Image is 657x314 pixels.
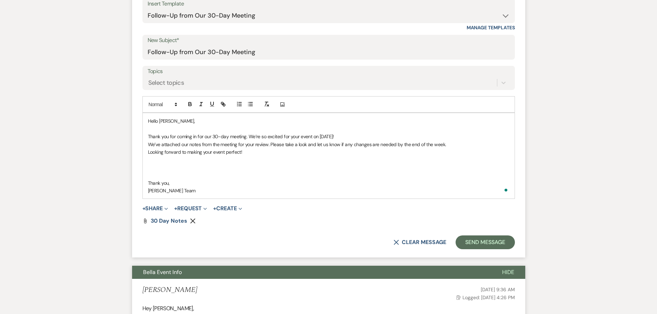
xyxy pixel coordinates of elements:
[491,266,525,279] button: Hide
[174,206,207,211] button: Request
[148,117,509,125] p: Hello [PERSON_NAME],
[456,294,515,301] span: Logged: [DATE] 4:26 PM
[213,206,216,211] span: +
[148,67,510,77] label: Topics
[148,179,509,187] p: Thank you,
[148,141,509,148] p: We’ve attached our notes from the meeting for your review. Please take a look and let us know if ...
[142,206,146,211] span: +
[481,286,515,293] span: [DATE] 9:36 AM
[502,269,514,276] span: Hide
[143,113,515,199] div: To enrich screen reader interactions, please activate Accessibility in Grammarly extension settings
[142,305,194,312] span: Hey [PERSON_NAME],
[142,286,197,294] h5: [PERSON_NAME]
[394,240,446,245] button: Clear message
[151,218,187,224] a: 30 day Notes
[467,24,515,31] a: Manage Templates
[148,133,509,140] p: Thank you for coming in for our 30-day meeting. We’re so excited for your event on [DATE]!
[148,78,184,88] div: Select topics
[174,206,177,211] span: +
[148,187,509,194] p: [PERSON_NAME] Team
[143,269,182,276] span: Bella Event Info
[148,148,509,156] p: Looking forward to making your event perfect!
[151,217,187,224] span: 30 day Notes
[456,235,515,249] button: Send Message
[132,266,491,279] button: Bella Event Info
[148,36,510,45] label: New Subject*
[213,206,242,211] button: Create
[142,206,168,211] button: Share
